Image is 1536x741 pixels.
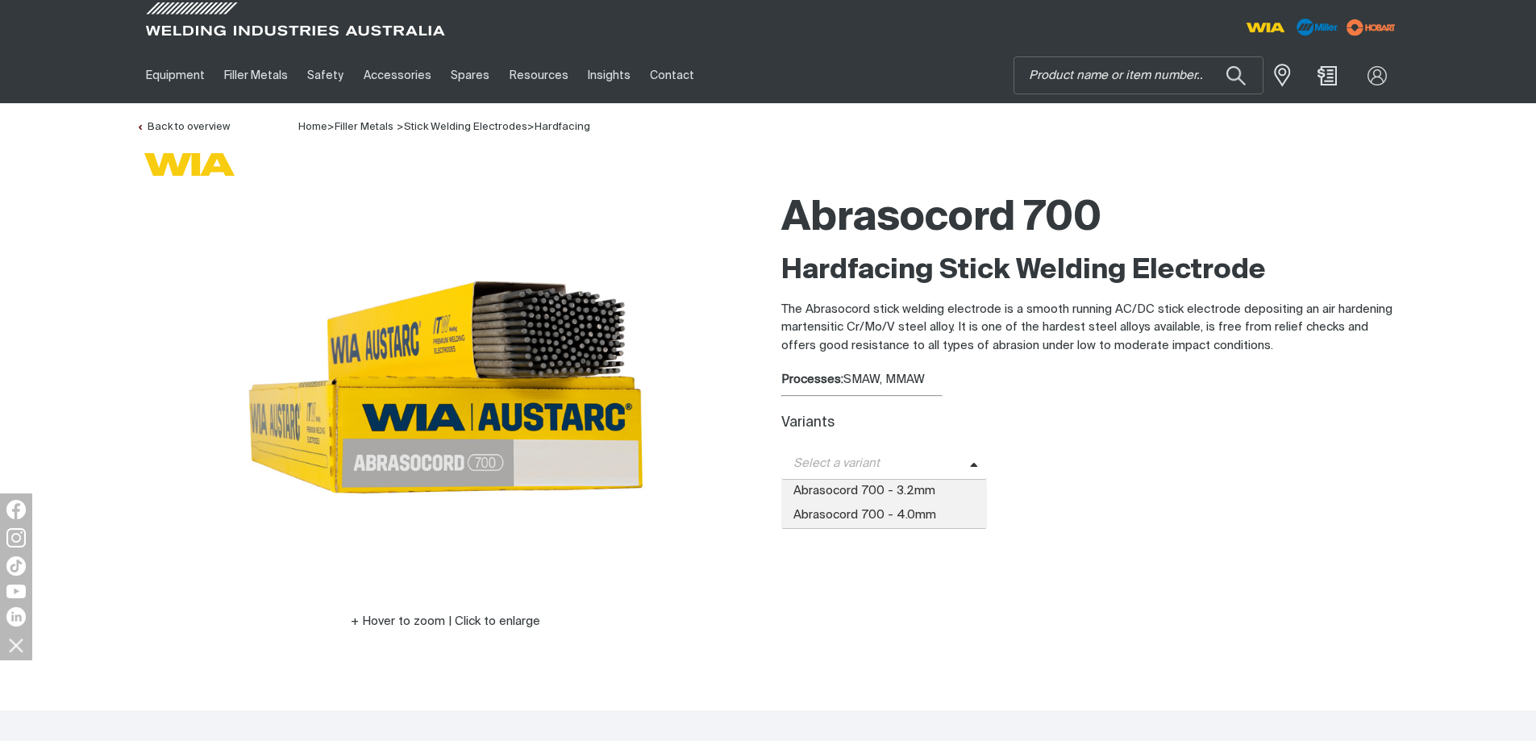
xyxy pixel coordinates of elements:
[354,48,441,103] a: Accessories
[214,48,298,103] a: Filler Metals
[1342,15,1401,40] img: miller
[781,504,988,528] span: Abrasocord 700 - 4.0mm
[6,585,26,598] img: YouTube
[781,416,835,430] label: Variants
[781,253,1401,289] h2: Hardfacing Stick Welding Electrode
[298,48,353,103] a: Safety
[527,122,535,132] span: >
[1209,56,1263,94] button: Search products
[341,612,550,631] button: Hover to zoom | Click to enlarge
[781,455,970,473] span: Select a variant
[136,122,230,132] a: Back to overview
[535,122,590,132] a: Hardfacing
[244,185,647,588] img: Abrasocord 700
[578,48,640,103] a: Insights
[1314,66,1340,85] a: Shopping cart (0 product(s))
[781,371,1401,389] div: SMAW, MMAW
[6,500,26,519] img: Facebook
[327,122,335,132] span: >
[404,122,527,132] a: Stick Welding Electrodes
[6,528,26,547] img: Instagram
[640,48,704,103] a: Contact
[136,48,1084,103] nav: Main
[6,607,26,627] img: LinkedIn
[781,480,988,504] span: Abrasocord 700 - 3.2mm
[298,120,327,132] a: Home
[1014,57,1263,94] input: Product name or item number...
[781,373,843,385] strong: Processes:
[441,48,499,103] a: Spares
[499,48,577,103] a: Resources
[136,48,214,103] a: Equipment
[781,301,1401,356] p: The Abrasocord stick welding electrode is a smooth running AC/DC stick electrode depositing an ai...
[397,122,404,132] span: >
[781,193,1401,245] h1: Abrasocord 700
[298,122,327,132] span: Home
[335,122,393,132] a: Filler Metals
[6,556,26,576] img: TikTok
[2,631,30,659] img: hide socials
